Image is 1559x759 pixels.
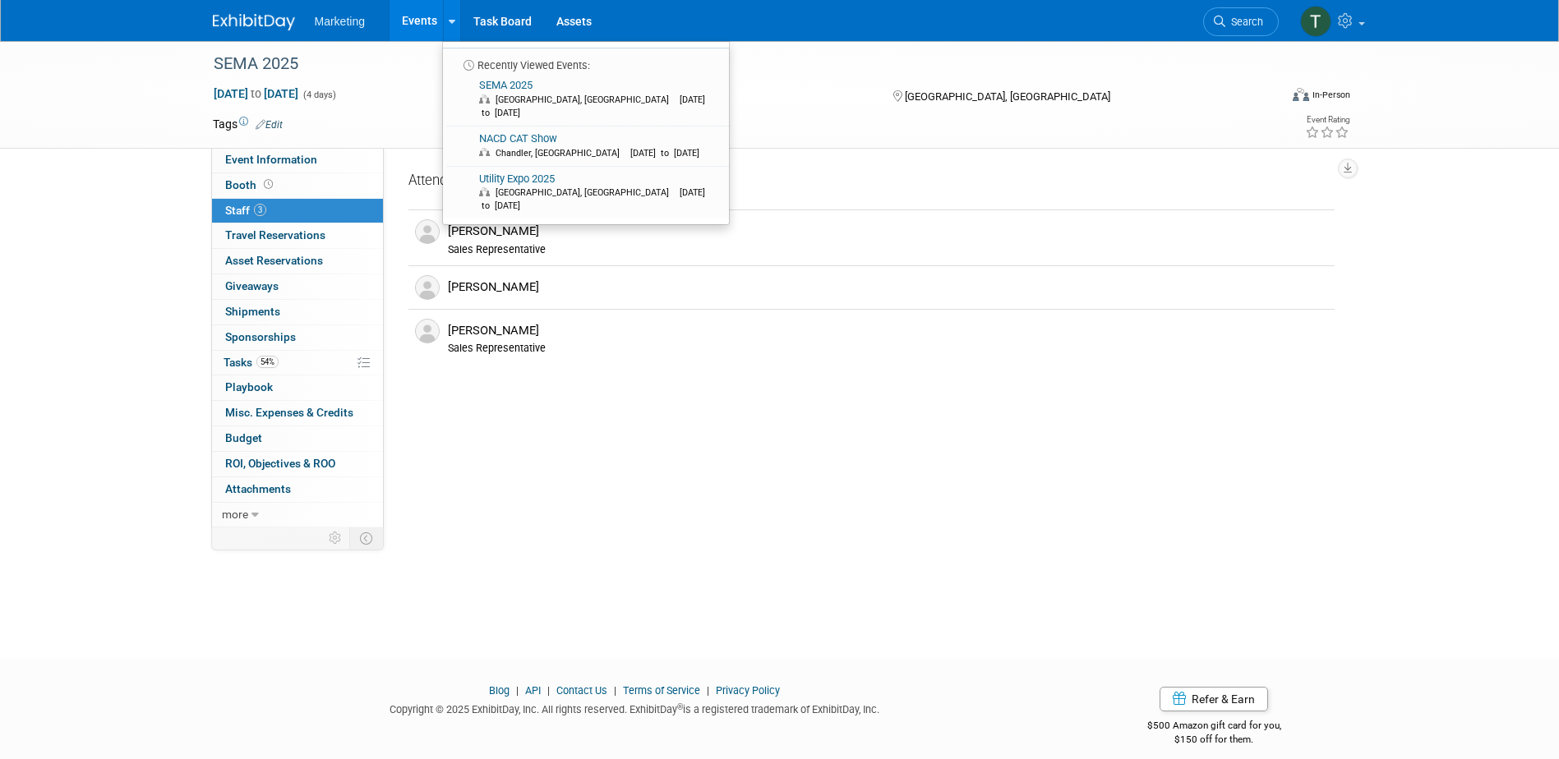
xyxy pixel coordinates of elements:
a: NACD CAT Show Chandler, [GEOGRAPHIC_DATA] [DATE] to [DATE] [448,126,722,166]
img: Format-Inperson.png [1293,88,1309,101]
a: Travel Reservations [212,223,383,248]
div: Sales Representative [448,342,1328,355]
a: SEMA 2025 [GEOGRAPHIC_DATA], [GEOGRAPHIC_DATA] [DATE] to [DATE] [448,73,722,126]
span: [DATE] [DATE] [213,86,299,101]
div: Event Format [1182,85,1351,110]
div: Copyright © 2025 ExhibitDay, Inc. All rights reserved. ExhibitDay is a registered trademark of Ex... [213,698,1058,717]
a: Refer & Earn [1160,687,1268,711]
span: Booth not reserved yet [261,178,276,191]
span: | [610,684,620,697]
a: Edit [256,119,283,131]
a: Budget [212,426,383,451]
a: Giveaways [212,274,383,299]
img: Theresa Mahoney [1300,6,1331,37]
span: Giveaways [225,279,279,292]
span: Asset Reservations [225,254,323,267]
div: Sales Representative [448,243,1328,256]
span: Sponsorships [225,330,296,343]
div: Event Rating [1305,116,1349,124]
a: Staff3 [212,199,383,223]
span: [DATE] to [DATE] [479,94,705,118]
td: Personalize Event Tab Strip [321,527,350,549]
div: [PERSON_NAME] [448,223,1328,239]
a: Asset Reservations [212,249,383,274]
a: ROI, Objectives & ROO [212,452,383,476]
a: Blog [489,684,510,697]
a: Sponsorships [212,325,383,350]
span: Booth [225,178,276,191]
span: more [222,508,248,521]
span: Attachments [225,482,291,495]
a: Shipments [212,300,383,324]
span: ROI, Objectives & ROO [225,457,335,470]
span: | [512,684,523,697]
li: Recently Viewed Events: [443,48,729,73]
span: (4 days) [302,90,336,100]
span: Event Information [225,153,317,166]
span: 54% [256,356,279,368]
a: Contact Us [556,684,607,697]
span: Budget [225,431,262,444]
a: Privacy Policy [716,684,780,697]
span: Misc. Expenses & Credits [225,406,353,419]
span: Shipments [225,305,280,318]
img: Associate-Profile-5.png [415,219,440,244]
a: API [525,684,541,697]
a: Tasks54% [212,351,383,375]
a: Playbook [212,375,383,400]
a: more [212,503,383,527]
span: Search [1225,16,1263,28]
td: Tags [213,116,283,132]
span: [GEOGRAPHIC_DATA], [GEOGRAPHIC_DATA] [496,187,677,198]
span: Staff [225,204,266,217]
a: Search [1203,7,1279,36]
span: Chandler, [GEOGRAPHIC_DATA] [496,148,628,159]
div: In-Person [1312,89,1350,101]
a: Utility Expo 2025 [GEOGRAPHIC_DATA], [GEOGRAPHIC_DATA] [DATE] to [DATE] [448,167,722,219]
a: Booth [212,173,383,198]
sup: ® [677,702,683,711]
a: Misc. Expenses & Credits [212,401,383,425]
td: Toggle Event Tabs [349,527,383,549]
span: Playbook [225,380,273,393]
div: [PERSON_NAME] [448,279,1328,295]
img: ExhibitDay [213,14,295,30]
div: SEMA 2025 [208,49,1254,79]
span: 3 [254,204,266,216]
img: Associate-Profile-5.png [415,275,440,300]
span: [GEOGRAPHIC_DATA], [GEOGRAPHIC_DATA] [905,90,1110,103]
img: Associate-Profile-5.png [415,319,440,343]
a: Event Information [212,148,383,172]
span: to [248,87,264,100]
span: Marketing [315,15,365,28]
a: Terms of Service [623,684,700,697]
a: Attachments [212,477,383,502]
div: [PERSON_NAME] [448,323,1328,338]
div: $500 Amazon gift card for you, [1082,708,1347,746]
span: Travel Reservations [225,228,325,241]
span: | [543,684,554,697]
span: Tasks [224,356,279,369]
div: $150 off for them. [1082,733,1347,747]
span: [GEOGRAPHIC_DATA], [GEOGRAPHIC_DATA] [496,94,677,105]
span: [DATE] to [DATE] [630,148,708,159]
div: Attendees: [408,171,1335,192]
span: | [703,684,713,697]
